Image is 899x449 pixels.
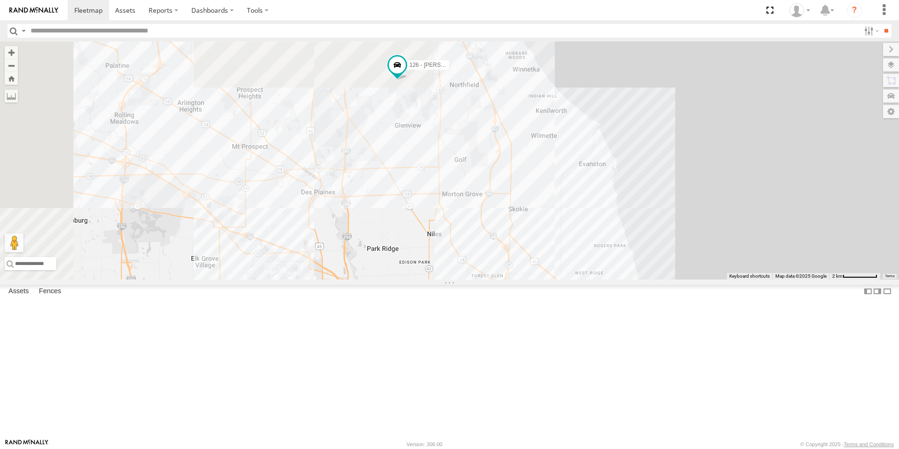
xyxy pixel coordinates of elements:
label: Search Query [20,24,27,38]
span: Map data ©2025 Google [775,273,827,279]
label: Map Settings [883,105,899,118]
span: 2 km [832,273,843,279]
button: Zoom out [5,59,18,72]
label: Hide Summary Table [883,285,892,298]
label: Dock Summary Table to the Right [873,285,882,298]
div: © Copyright 2025 - [800,441,894,447]
a: Terms (opens in new tab) [885,274,895,278]
span: 126 - [PERSON_NAME] [410,62,470,68]
label: Dock Summary Table to the Left [863,285,873,298]
img: rand-logo.svg [9,7,58,14]
i: ? [847,3,862,18]
button: Keyboard shortcuts [729,273,770,280]
div: Version: 306.00 [407,441,442,447]
a: Visit our Website [5,440,48,449]
div: Ed Pruneda [786,3,813,17]
button: Map Scale: 2 km per 70 pixels [829,273,880,280]
label: Assets [4,285,33,298]
label: Measure [5,89,18,103]
button: Zoom in [5,46,18,59]
a: Terms and Conditions [844,441,894,447]
button: Drag Pegman onto the map to open Street View [5,233,24,252]
label: Fences [34,285,66,298]
label: Search Filter Options [860,24,881,38]
button: Zoom Home [5,72,18,85]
